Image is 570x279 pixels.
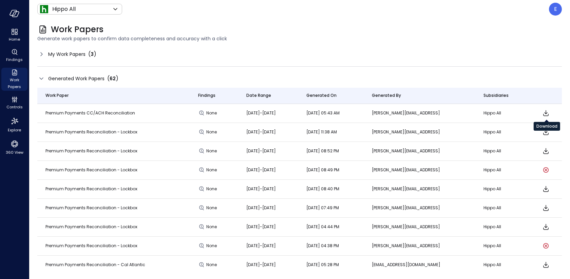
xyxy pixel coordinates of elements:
span: None [206,186,218,192]
span: Download [542,128,550,136]
span: Findings [198,92,215,99]
span: Download [542,204,550,212]
p: Hippo All [483,148,521,154]
div: 360 View [1,138,27,156]
span: None [206,167,218,173]
span: [DATE] 05:28 PM [306,262,339,267]
span: [DATE]-[DATE] [246,224,276,230]
div: ( ) [107,74,118,83]
div: Work Papers [1,68,27,91]
span: Premium Payments CC/ACH Reconciliation [45,110,135,116]
span: Premium Payments Reconciliation - Lockbox [45,148,137,154]
div: Explore [1,115,27,134]
span: Work Paper [45,92,69,99]
span: None [206,205,218,211]
span: None [206,148,218,154]
span: [DATE]-[DATE] [246,110,276,116]
span: [DATE] 07:49 PM [306,205,339,211]
span: Home [9,36,20,43]
span: Download [542,261,550,269]
span: Generate work papers to confirm data completeness and accuracy with a click [37,35,562,42]
span: Premium Payments Reconciliation - Lockbox [45,205,137,211]
span: Date Range [246,92,271,99]
span: [DATE]-[DATE] [246,262,276,267]
span: My Work Papers [48,50,85,58]
span: [DATE] 04:44 PM [306,224,339,230]
span: Controls [6,104,23,110]
p: [PERSON_NAME][EMAIL_ADDRESS] [372,205,467,211]
p: E [554,5,557,13]
p: [PERSON_NAME][EMAIL_ADDRESS] [372,148,467,154]
p: [PERSON_NAME][EMAIL_ADDRESS] [372,223,467,230]
span: None [206,242,218,249]
span: Download [542,147,550,155]
span: Premium Payments Reconciliation - Lockbox [45,243,137,249]
span: [DATE] 11:38 AM [306,129,337,135]
div: Home [1,27,27,43]
button: Work paper generation failed [542,242,550,250]
p: [PERSON_NAME][EMAIL_ADDRESS] [372,242,467,249]
span: None [206,110,218,116]
p: [PERSON_NAME][EMAIL_ADDRESS] [372,129,467,135]
span: Generated By [372,92,401,99]
span: [DATE] 08:40 PM [306,186,339,192]
span: Premium Payments Reconciliation - Lockbox [45,224,137,230]
span: [DATE]-[DATE] [246,243,276,249]
span: None [206,261,218,268]
div: ( ) [88,50,96,58]
p: Hippo All [483,110,521,116]
p: [EMAIL_ADDRESS][DOMAIN_NAME] [372,261,467,268]
div: Download [534,122,560,131]
div: Controls [1,95,27,111]
span: [DATE]-[DATE] [246,148,276,154]
span: [DATE]-[DATE] [246,205,276,211]
span: [DATE] 05:43 AM [306,110,340,116]
span: [DATE]-[DATE] [246,167,276,173]
span: [DATE] 04:38 PM [306,243,339,249]
span: Subsidiaries [483,92,509,99]
span: [DATE] 08:52 PM [306,148,339,154]
span: Generated On [306,92,337,99]
div: Eleanor Yehudai [549,3,562,16]
span: Premium Payments Reconciliation - Lockbox [45,186,137,192]
span: Findings [6,56,23,63]
span: [DATE]-[DATE] [246,129,276,135]
span: Download [542,223,550,231]
span: 62 [110,75,116,82]
p: Hippo All [483,167,521,173]
img: Icon [40,5,48,13]
span: 3 [91,51,94,58]
p: [PERSON_NAME][EMAIL_ADDRESS] [372,167,467,173]
p: Hippo All [483,205,521,211]
p: [PERSON_NAME][EMAIL_ADDRESS] [372,186,467,192]
span: Premium Payments Reconciliation - Lockbox [45,167,137,173]
span: Explore [8,127,21,133]
span: [DATE] 08:49 PM [306,167,339,173]
span: Generated Work Papers [48,75,104,82]
span: Premium Payments Reconciliation - Cal Atlantic [45,262,145,267]
div: Findings [1,47,27,64]
p: Hippo All [483,186,521,192]
p: Hippo All [483,129,521,135]
p: Hippo All [483,261,521,268]
span: Download [542,109,550,117]
span: None [206,129,218,135]
p: Hippo All [52,5,76,13]
span: [DATE]-[DATE] [246,186,276,192]
span: Premium Payments Reconciliation - Lockbox [45,129,137,135]
span: None [206,223,218,230]
span: Work Papers [4,77,25,90]
button: Work paper generation failed [542,166,550,174]
p: Hippo All [483,242,521,249]
span: Download [542,185,550,193]
span: Work Papers [51,24,103,35]
span: 360 View [6,149,23,156]
p: Hippo All [483,223,521,230]
p: [PERSON_NAME][EMAIL_ADDRESS] [372,110,467,116]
